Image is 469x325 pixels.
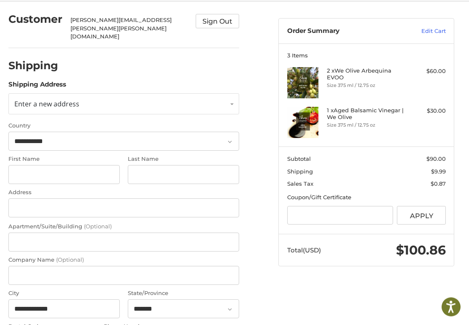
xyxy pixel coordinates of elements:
[287,194,446,202] div: Coupon/Gift Certificate
[8,256,240,265] label: Company Name
[287,156,311,162] span: Subtotal
[8,155,120,164] label: First Name
[128,155,239,164] label: Last Name
[12,13,95,19] p: We're away right now. Please check back later!
[399,302,469,325] iframe: Google Customer Reviews
[287,206,393,225] input: Gift Certificate or Coupon Code
[97,11,107,21] button: Open LiveChat chat widget
[8,94,240,115] a: Enter or select a different address
[8,80,66,94] legend: Shipping Address
[327,82,404,89] li: Size 375 ml / 12.75 oz
[14,100,79,109] span: Enter a new address
[395,27,446,36] a: Edit Cart
[287,168,313,175] span: Shipping
[128,290,239,298] label: State/Province
[431,181,446,187] span: $0.87
[8,122,240,130] label: Country
[8,13,62,26] h2: Customer
[70,16,187,41] div: [PERSON_NAME][EMAIL_ADDRESS][PERSON_NAME][PERSON_NAME][DOMAIN_NAME]
[406,107,446,116] div: $30.00
[287,52,446,59] h3: 3 Items
[8,290,120,298] label: City
[287,27,395,36] h3: Order Summary
[84,223,112,230] small: (Optional)
[406,68,446,76] div: $60.00
[327,68,404,81] h4: 2 x We Olive Arbequina EVOO
[8,60,58,73] h2: Shipping
[396,243,446,258] span: $100.86
[287,246,321,255] span: Total (USD)
[8,189,240,197] label: Address
[431,168,446,175] span: $9.99
[196,14,240,29] button: Sign Out
[56,257,84,263] small: (Optional)
[397,206,446,225] button: Apply
[287,181,313,187] span: Sales Tax
[8,223,240,231] label: Apartment/Suite/Building
[327,107,404,121] h4: 1 x Aged Balsamic Vinegar | We Olive
[426,156,446,162] span: $90.00
[327,122,404,129] li: Size 375 ml / 12.75 oz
